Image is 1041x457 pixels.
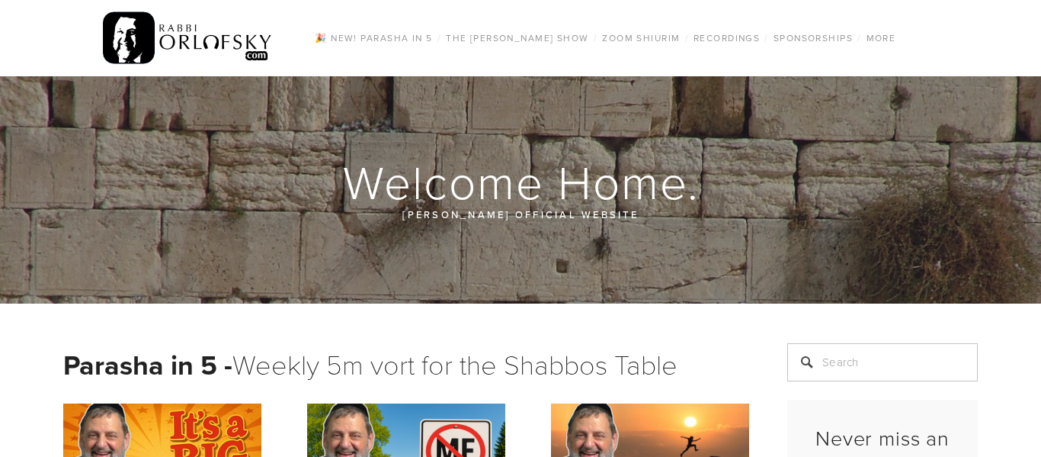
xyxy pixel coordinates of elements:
[63,157,979,206] h1: Welcome Home.
[685,31,689,44] span: /
[597,28,684,48] a: Zoom Shiurim
[769,28,857,48] a: Sponsorships
[103,8,273,68] img: RabbiOrlofsky.com
[862,28,901,48] a: More
[437,31,441,44] span: /
[787,343,978,381] input: Search
[63,343,749,385] h1: Weekly 5m vort for the Shabbos Table
[857,31,861,44] span: /
[764,31,768,44] span: /
[310,28,437,48] a: 🎉 NEW! Parasha in 5
[441,28,594,48] a: The [PERSON_NAME] Show
[689,28,764,48] a: Recordings
[155,206,886,223] p: [PERSON_NAME] official website
[63,345,232,385] strong: Parasha in 5 -
[594,31,597,44] span: /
